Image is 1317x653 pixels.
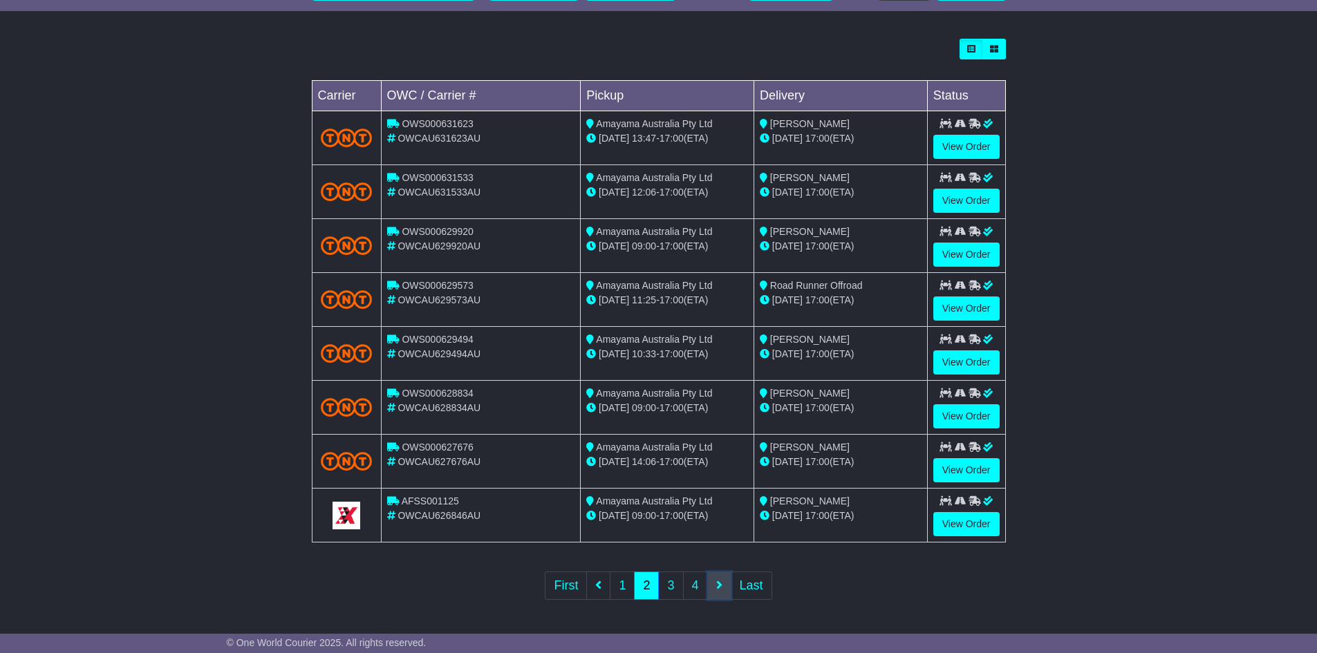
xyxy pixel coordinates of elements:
div: - (ETA) [586,455,748,469]
span: 17:00 [660,456,684,467]
span: OWS000629494 [402,334,474,345]
span: 17:00 [660,187,684,198]
span: [DATE] [772,133,803,144]
div: (ETA) [760,131,922,146]
span: [DATE] [599,510,629,521]
span: [DATE] [599,456,629,467]
div: (ETA) [760,293,922,307]
span: 17:00 [805,294,830,305]
span: [DATE] [599,240,629,252]
a: 4 [683,571,708,600]
span: 10:33 [632,348,656,359]
span: [PERSON_NAME] [770,118,850,129]
span: OWCAU629573AU [398,294,480,305]
a: View Order [933,189,1000,213]
td: Pickup [581,81,754,111]
span: OWS000631623 [402,118,474,129]
span: 17:00 [805,133,830,144]
span: OWS000628834 [402,388,474,399]
span: OWCAU631533AU [398,187,480,198]
span: OWCAU629920AU [398,240,480,252]
span: 17:00 [805,187,830,198]
img: TNT_Domestic.png [321,452,373,471]
span: 17:00 [805,456,830,467]
a: 3 [658,571,683,600]
span: OWCAU628834AU [398,402,480,413]
span: 09:00 [632,402,656,413]
span: 17:00 [805,402,830,413]
td: Carrier [312,81,381,111]
div: (ETA) [760,455,922,469]
span: Amayama Australia Pty Ltd [596,334,712,345]
img: TNT_Domestic.png [321,398,373,417]
span: 12:06 [632,187,656,198]
a: Last [731,571,772,600]
span: © One World Courier 2025. All rights reserved. [227,637,427,648]
img: TNT_Domestic.png [321,344,373,363]
span: AFSS001125 [402,495,459,507]
a: View Order [933,243,1000,267]
span: 17:00 [805,240,830,252]
div: - (ETA) [586,185,748,200]
span: 13:47 [632,133,656,144]
span: Amayama Australia Pty Ltd [596,495,712,507]
span: [DATE] [772,348,803,359]
div: (ETA) [760,509,922,523]
span: OWCAU627676AU [398,456,480,467]
span: 11:25 [632,294,656,305]
span: [DATE] [599,348,629,359]
span: [PERSON_NAME] [770,495,850,507]
span: 17:00 [805,510,830,521]
span: 17:00 [660,510,684,521]
div: (ETA) [760,401,922,415]
span: 17:00 [660,402,684,413]
span: [DATE] [772,294,803,305]
span: 14:06 [632,456,656,467]
span: [DATE] [772,402,803,413]
span: [PERSON_NAME] [770,172,850,183]
div: - (ETA) [586,239,748,254]
div: - (ETA) [586,347,748,361]
span: 17:00 [660,348,684,359]
span: [DATE] [599,133,629,144]
div: (ETA) [760,185,922,200]
div: - (ETA) [586,401,748,415]
span: Amayama Australia Pty Ltd [596,172,712,183]
span: 17:00 [660,240,684,252]
span: Amayama Australia Pty Ltd [596,442,712,453]
div: - (ETA) [586,509,748,523]
img: TNT_Domestic.png [321,236,373,255]
a: View Order [933,350,1000,375]
img: TNT_Domestic.png [321,182,373,201]
a: View Order [933,458,1000,482]
span: [DATE] [599,187,629,198]
a: View Order [933,512,1000,536]
td: Delivery [754,81,927,111]
span: [PERSON_NAME] [770,388,850,399]
a: View Order [933,404,1000,428]
a: 1 [610,571,635,600]
div: (ETA) [760,239,922,254]
td: Status [927,81,1005,111]
span: OWS000629920 [402,226,474,237]
span: [DATE] [772,456,803,467]
div: (ETA) [760,347,922,361]
span: Amayama Australia Pty Ltd [596,226,712,237]
span: 17:00 [660,133,684,144]
span: OWCAU629494AU [398,348,480,359]
span: 17:00 [805,348,830,359]
a: View Order [933,296,1000,321]
span: 17:00 [660,294,684,305]
a: 2 [634,571,659,600]
span: [DATE] [599,294,629,305]
span: [DATE] [772,187,803,198]
div: - (ETA) [586,293,748,307]
span: OWS000629573 [402,280,474,291]
img: GetCarrierServiceLogo [333,502,360,529]
td: OWC / Carrier # [381,81,581,111]
img: TNT_Domestic.png [321,290,373,309]
span: [PERSON_NAME] [770,226,850,237]
span: Road Runner Offroad [770,280,863,291]
span: Amayama Australia Pty Ltd [596,280,712,291]
span: OWCAU631623AU [398,133,480,144]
